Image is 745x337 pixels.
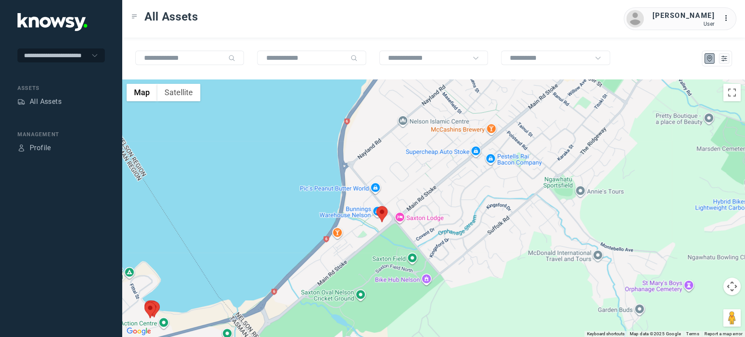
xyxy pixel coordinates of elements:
[17,84,105,92] div: Assets
[30,96,62,107] div: All Assets
[629,331,680,336] span: Map data ©2025 Google
[157,84,200,101] button: Show satellite imagery
[723,13,734,25] div: :
[587,331,624,337] button: Keyboard shortcuts
[723,13,734,24] div: :
[652,21,714,27] div: User
[17,131,105,138] div: Management
[17,98,25,106] div: Assets
[723,309,741,327] button: Drag Pegman onto the map to open Street View
[144,9,198,24] span: All Assets
[17,144,25,152] div: Profile
[626,10,644,28] img: avatar.png
[127,84,157,101] button: Show street map
[124,326,153,337] a: Open this area in Google Maps (opens a new window)
[652,10,714,21] div: [PERSON_NAME]
[723,84,741,101] button: Toggle fullscreen view
[723,278,741,295] button: Map camera controls
[686,331,699,336] a: Terms (opens in new tab)
[706,55,714,62] div: Map
[720,55,728,62] div: List
[724,15,732,21] tspan: ...
[17,96,62,107] a: AssetsAll Assets
[30,143,51,153] div: Profile
[131,14,137,20] div: Toggle Menu
[17,143,51,153] a: ProfileProfile
[704,331,742,336] a: Report a map error
[124,326,153,337] img: Google
[228,55,235,62] div: Search
[17,13,87,31] img: Application Logo
[350,55,357,62] div: Search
